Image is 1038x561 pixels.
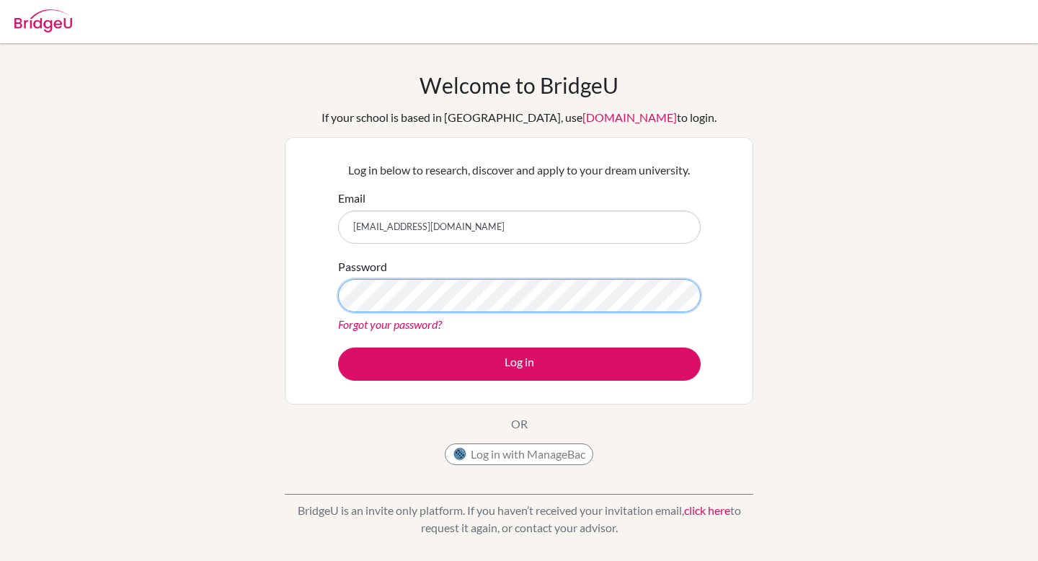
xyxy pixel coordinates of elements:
p: BridgeU is an invite only platform. If you haven’t received your invitation email, to request it ... [285,502,753,536]
a: [DOMAIN_NAME] [582,110,677,124]
label: Email [338,190,365,207]
label: Password [338,258,387,275]
button: Log in [338,348,701,381]
h1: Welcome to BridgeU [420,72,618,98]
p: OR [511,415,528,433]
a: click here [684,503,730,517]
p: Log in below to research, discover and apply to your dream university. [338,162,701,179]
div: If your school is based in [GEOGRAPHIC_DATA], use to login. [321,109,717,126]
img: Bridge-U [14,9,72,32]
a: Forgot your password? [338,317,442,331]
button: Log in with ManageBac [445,443,593,465]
